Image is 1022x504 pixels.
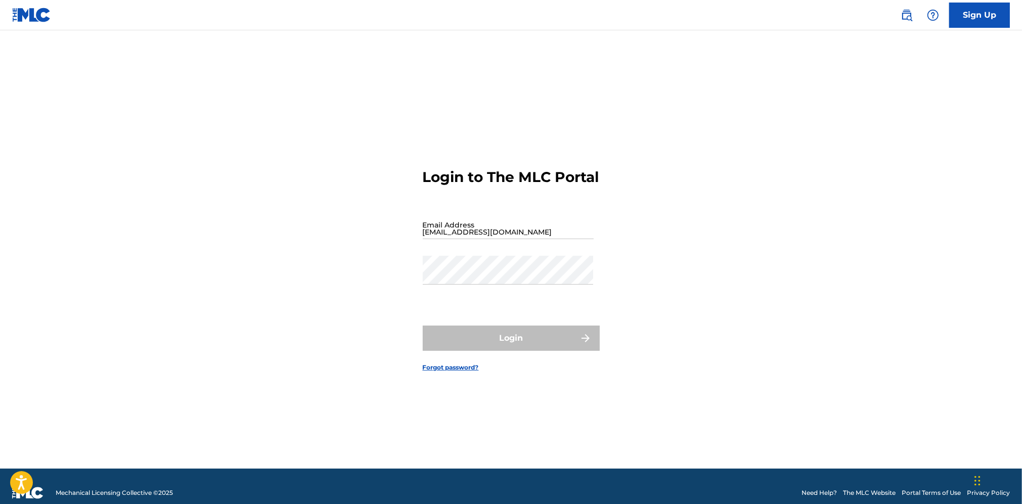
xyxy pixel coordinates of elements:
[967,488,1010,497] a: Privacy Policy
[971,455,1022,504] iframe: Chat Widget
[897,5,917,25] a: Public Search
[56,488,173,497] span: Mechanical Licensing Collective © 2025
[923,5,943,25] div: Help
[843,488,896,497] a: The MLC Website
[423,363,479,372] a: Forgot password?
[902,488,961,497] a: Portal Terms of Use
[12,8,51,22] img: MLC Logo
[901,9,913,21] img: search
[802,488,837,497] a: Need Help?
[12,487,43,499] img: logo
[423,168,599,186] h3: Login to The MLC Portal
[974,466,981,496] div: Drag
[949,3,1010,28] a: Sign Up
[927,9,939,21] img: help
